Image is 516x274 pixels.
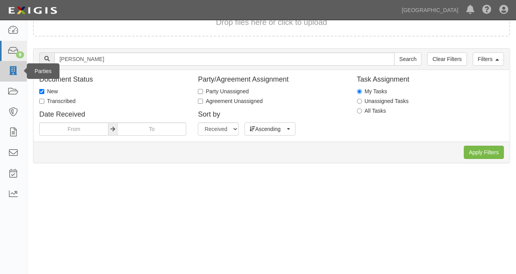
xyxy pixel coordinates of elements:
a: Filters [473,52,504,66]
label: Party Unassigned [198,87,249,95]
span: Ascending [250,125,285,133]
button: Ascending [245,122,295,136]
label: New [39,87,58,95]
h4: Sort by [198,111,345,119]
input: Agreement Unassigned [198,99,203,104]
h4: Party/Agreement Assignment [198,76,345,84]
a: [GEOGRAPHIC_DATA] [398,2,462,18]
h4: Date Received [39,111,186,119]
input: Party Unassigned [198,89,203,94]
button: Drop files here or click to upload [216,17,327,28]
input: All Tasks [357,108,362,113]
div: 9 [16,51,24,58]
input: Apply Filters [464,146,504,159]
label: Unassigned Tasks [357,97,409,105]
input: Search [54,52,395,66]
i: Help Center - Complianz [482,5,492,15]
input: Search [394,52,422,66]
input: Unassigned Tasks [357,99,362,104]
div: Parties [27,63,59,79]
input: From [39,122,108,136]
h4: Document Status [39,76,186,84]
label: Transcribed [39,97,75,105]
input: Transcribed [39,99,44,104]
h4: Task Assignment [357,76,504,84]
input: New [39,89,44,94]
label: All Tasks [357,107,386,115]
label: Agreement Unassigned [198,97,262,105]
label: My Tasks [357,87,387,95]
input: To [117,122,186,136]
img: logo-5460c22ac91f19d4615b14bd174203de0afe785f0fc80cf4dbbc73dc1793850b.png [6,3,59,17]
input: My Tasks [357,89,362,94]
a: Clear Filters [427,52,467,66]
